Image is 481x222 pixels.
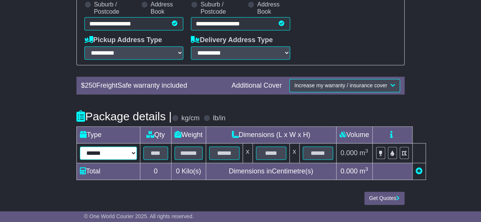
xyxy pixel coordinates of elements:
sup: 3 [365,166,368,172]
button: Get Quotes [364,192,405,205]
td: x [243,143,252,163]
div: Additional Cover [228,82,286,90]
td: Volume [336,127,372,143]
label: lb/in [213,114,225,123]
td: Total [76,163,140,180]
button: Increase my warranty / insurance cover [289,79,400,92]
label: Address Book [151,1,183,15]
td: Type [76,127,140,143]
span: 0.000 [340,167,357,175]
span: Increase my warranty / insurance cover [294,82,387,88]
span: 250 [85,82,96,89]
span: m [359,167,368,175]
label: Address Book [257,1,290,15]
td: Weight [171,127,206,143]
span: © One World Courier 2025. All rights reserved. [84,213,194,219]
label: Suburb / Postcode [94,1,137,15]
td: Qty [140,127,171,143]
h4: Package details | [76,110,172,123]
td: Dimensions (L x W x H) [206,127,336,143]
td: Dimensions in Centimetre(s) [206,163,336,180]
sup: 3 [365,148,368,154]
span: 0 [176,167,180,175]
td: x [289,143,299,163]
td: Kilo(s) [171,163,206,180]
span: m [359,149,368,157]
label: Pickup Address Type [84,36,162,44]
label: kg/cm [181,114,200,123]
label: Delivery Address Type [191,36,273,44]
td: 0 [140,163,171,180]
span: 0.000 [340,149,357,157]
div: $ FreightSafe warranty included [77,82,228,90]
a: Add new item [416,167,422,175]
label: Suburb / Postcode [200,1,244,15]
